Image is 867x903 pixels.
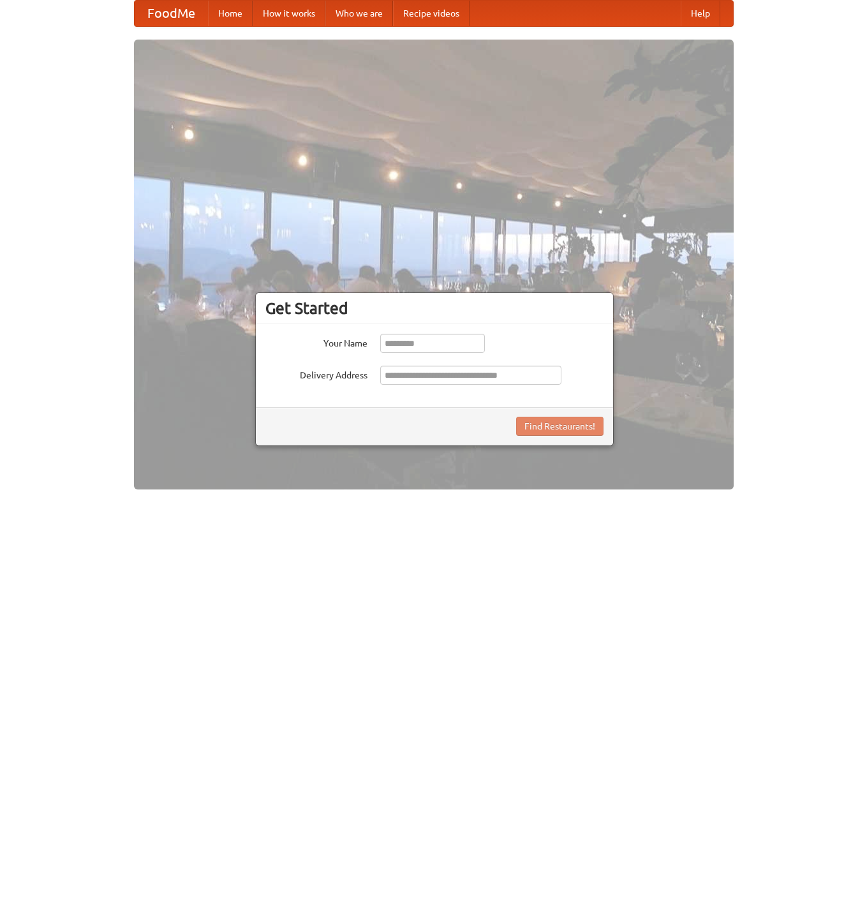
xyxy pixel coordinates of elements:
[208,1,253,26] a: Home
[265,366,367,382] label: Delivery Address
[325,1,393,26] a: Who we are
[253,1,325,26] a: How it works
[265,334,367,350] label: Your Name
[681,1,720,26] a: Help
[135,1,208,26] a: FoodMe
[516,417,604,436] button: Find Restaurants!
[393,1,470,26] a: Recipe videos
[265,299,604,318] h3: Get Started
